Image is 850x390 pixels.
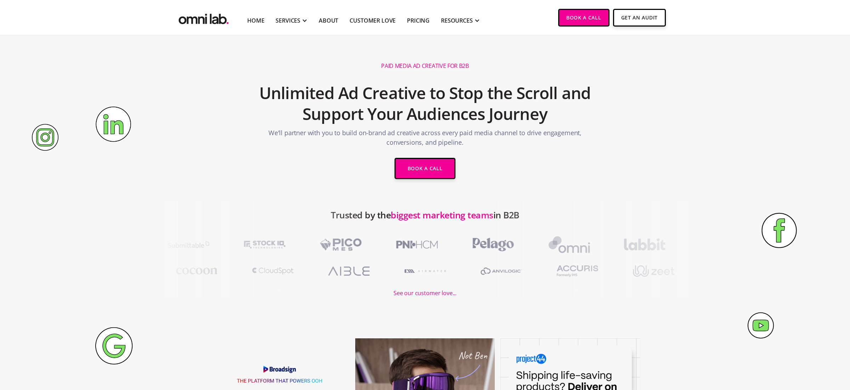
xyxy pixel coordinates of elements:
iframe: Chat Widget [723,309,850,390]
a: Customer Love [350,16,396,25]
a: Book a Call [395,158,456,179]
span: biggest marketing teams [391,209,493,221]
div: SERVICES [276,16,300,25]
p: We'll partner with you to build on-brand ad creative across every paid media channel to drive eng... [256,128,594,151]
div: See our customer love... [393,288,457,298]
a: Get An Audit [613,9,666,27]
a: About [319,16,338,25]
a: Home [247,16,264,25]
h2: Trusted by the in B2B [331,206,519,234]
h2: Unlimited Ad Creative to Stop the Scroll and Support Your Audiences Journey [256,79,594,128]
h1: Paid Media Ad Creative for B2B [381,62,469,70]
a: Book a Call [558,9,610,27]
img: A1RWATER [394,261,456,281]
img: Anvilogic [470,261,532,281]
a: Pricing [407,16,430,25]
img: PelagoHealth [462,234,524,255]
img: PNI [386,234,448,255]
div: RESOURCES [441,16,473,25]
a: home [177,9,230,26]
img: Omni Lab: B2B SaaS Demand Generation Agency [177,9,230,26]
a: See our customer love... [393,281,457,298]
